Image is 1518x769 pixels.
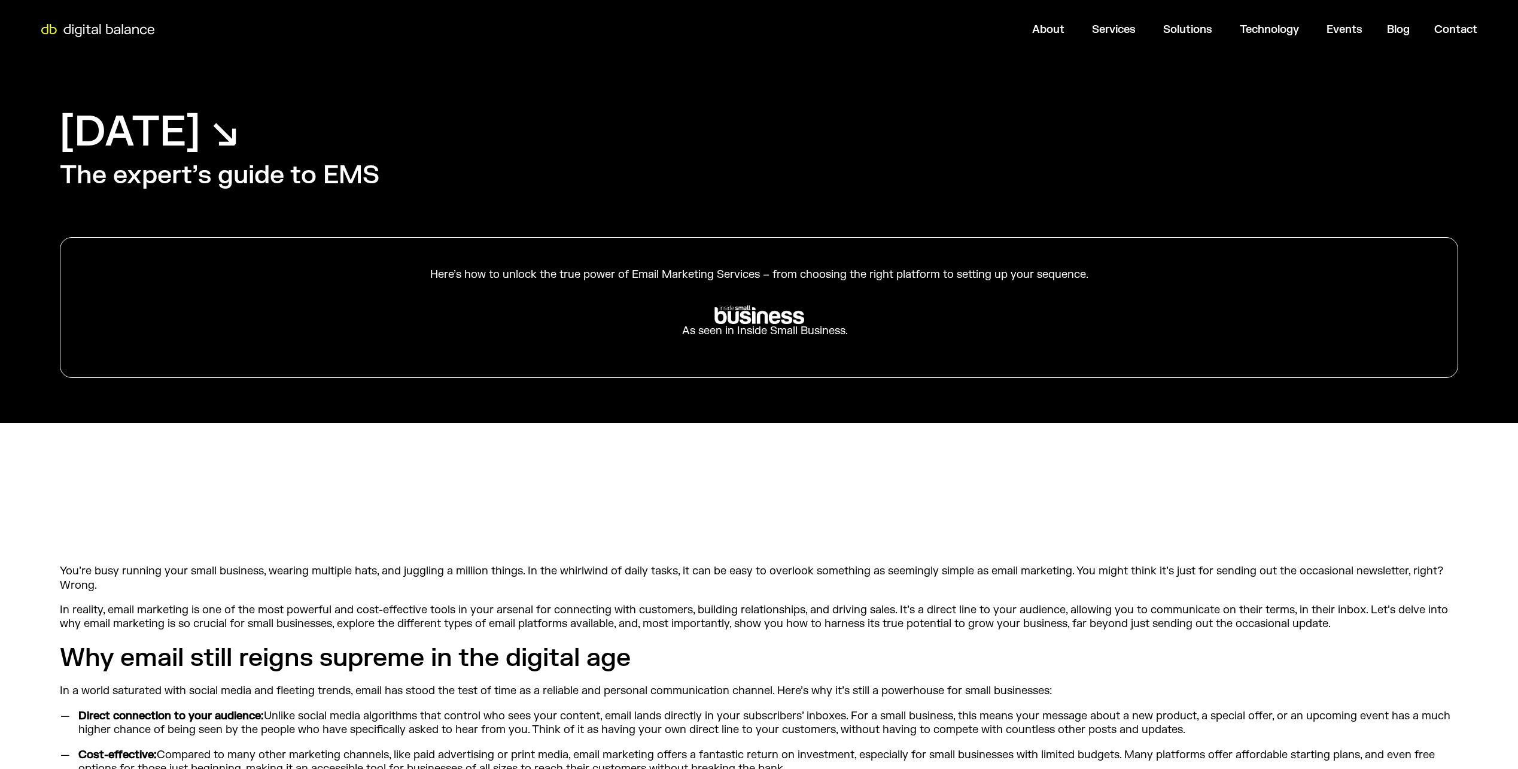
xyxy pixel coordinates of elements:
li: Unlike social media algorithms that control who sees your content, email lands directly in your s... [73,709,1458,737]
h1: [DATE] ↘︎ [60,105,239,159]
h2: The expert’s guide to EMS [60,159,379,192]
iframe: AudioNative ElevenLabs Player [409,483,1109,537]
a: Blog [1387,23,1410,37]
p: In a world saturated with social media and fleeting trends, email has stood the test of time as a... [60,684,1458,698]
h2: Why email still reigns supreme in the digital age [60,642,1458,675]
a: Contact [1434,23,1477,37]
img: Digital Balance logo [30,24,166,37]
a: Events [1327,23,1362,37]
p: In reality, email marketing is one of the most powerful and cost-effective tools in your arsenal ... [60,603,1458,631]
p: You’re busy running your small business, wearing multiple hats, and juggling a million things. In... [60,564,1458,592]
div: As seen in Inside Small Business. [670,324,848,338]
a: Services [1092,23,1136,37]
div: Here’s how to unlock the true power of Email Marketing Services – from choosing the right platfor... [281,268,1238,281]
nav: Menu [167,18,1487,41]
a: As seen in Inside Small Business. [281,296,1238,347]
a: About [1032,23,1064,37]
strong: Direct connection to your audience: [78,709,264,723]
div: Menu Toggle [167,18,1487,41]
strong: Cost-effective: [78,748,157,762]
a: Solutions [1163,23,1212,37]
a: Technology [1240,23,1299,37]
